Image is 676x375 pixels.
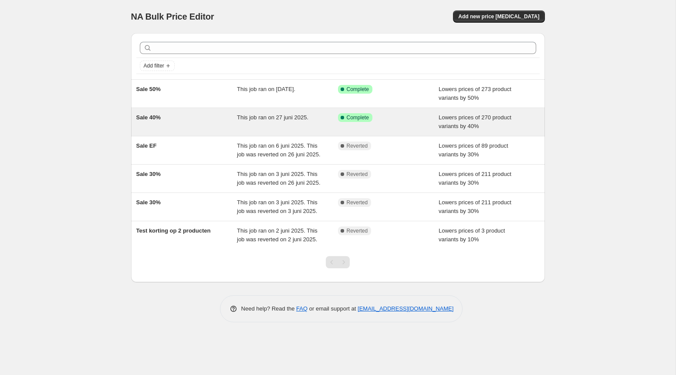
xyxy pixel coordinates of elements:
[136,199,161,206] span: Sale 30%
[140,61,175,71] button: Add filter
[458,13,539,20] span: Add new price [MEDICAL_DATA]
[347,142,368,149] span: Reverted
[136,114,161,121] span: Sale 40%
[439,199,511,214] span: Lowers prices of 211 product variants by 30%
[358,305,453,312] a: [EMAIL_ADDRESS][DOMAIN_NAME]
[237,86,295,92] span: This job ran on [DATE].
[237,227,318,243] span: This job ran on 2 juni 2025. This job was reverted on 2 juni 2025.
[439,171,511,186] span: Lowers prices of 211 product variants by 30%
[131,12,214,21] span: NA Bulk Price Editor
[237,171,321,186] span: This job ran on 3 juni 2025. This job was reverted on 26 juni 2025.
[144,62,164,69] span: Add filter
[241,305,297,312] span: Need help? Read the
[296,305,308,312] a: FAQ
[136,227,211,234] span: Test korting op 2 producten
[326,256,350,268] nav: Pagination
[439,86,511,101] span: Lowers prices of 273 product variants by 50%
[453,10,544,23] button: Add new price [MEDICAL_DATA]
[237,142,321,158] span: This job ran on 6 juni 2025. This job was reverted on 26 juni 2025.
[439,227,505,243] span: Lowers prices of 3 product variants by 10%
[347,114,369,121] span: Complete
[347,199,368,206] span: Reverted
[136,171,161,177] span: Sale 30%
[439,142,508,158] span: Lowers prices of 89 product variants by 30%
[347,227,368,234] span: Reverted
[439,114,511,129] span: Lowers prices of 270 product variants by 40%
[237,114,308,121] span: This job ran on 27 juni 2025.
[237,199,318,214] span: This job ran on 3 juni 2025. This job was reverted on 3 juni 2025.
[308,305,358,312] span: or email support at
[136,142,157,149] span: Sale EF
[136,86,161,92] span: Sale 50%
[347,171,368,178] span: Reverted
[347,86,369,93] span: Complete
